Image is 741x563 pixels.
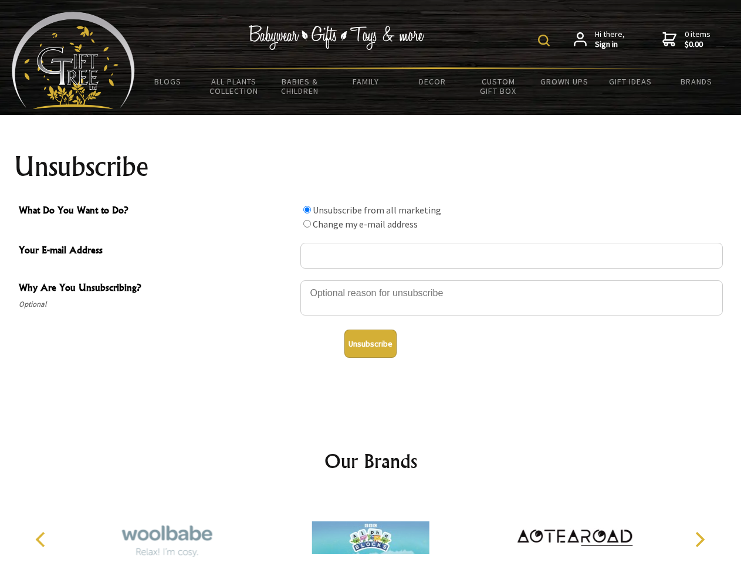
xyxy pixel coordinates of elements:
[465,69,532,103] a: Custom Gift Box
[300,280,723,316] textarea: Why Are You Unsubscribing?
[685,39,710,50] strong: $0.00
[135,69,201,94] a: BLOGS
[531,69,597,94] a: Grown Ups
[19,203,295,220] span: What Do You Want to Do?
[664,69,730,94] a: Brands
[313,218,418,230] label: Change my e-mail address
[662,29,710,50] a: 0 items$0.00
[686,527,712,552] button: Next
[399,69,465,94] a: Decor
[333,69,400,94] a: Family
[303,220,311,228] input: What Do You Want to Do?
[12,12,135,109] img: Babyware - Gifts - Toys and more...
[201,69,268,103] a: All Plants Collection
[19,280,295,297] span: Why Are You Unsubscribing?
[19,297,295,311] span: Optional
[313,204,441,216] label: Unsubscribe from all marketing
[685,29,710,50] span: 0 items
[267,69,333,103] a: Babies & Children
[344,330,397,358] button: Unsubscribe
[29,527,55,552] button: Previous
[23,447,718,475] h2: Our Brands
[574,29,625,50] a: Hi there,Sign in
[303,206,311,213] input: What Do You Want to Do?
[19,243,295,260] span: Your E-mail Address
[597,69,664,94] a: Gift Ideas
[249,25,425,50] img: Babywear - Gifts - Toys & more
[14,152,728,181] h1: Unsubscribe
[538,35,550,46] img: product search
[300,243,723,269] input: Your E-mail Address
[595,29,625,50] span: Hi there,
[595,39,625,50] strong: Sign in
